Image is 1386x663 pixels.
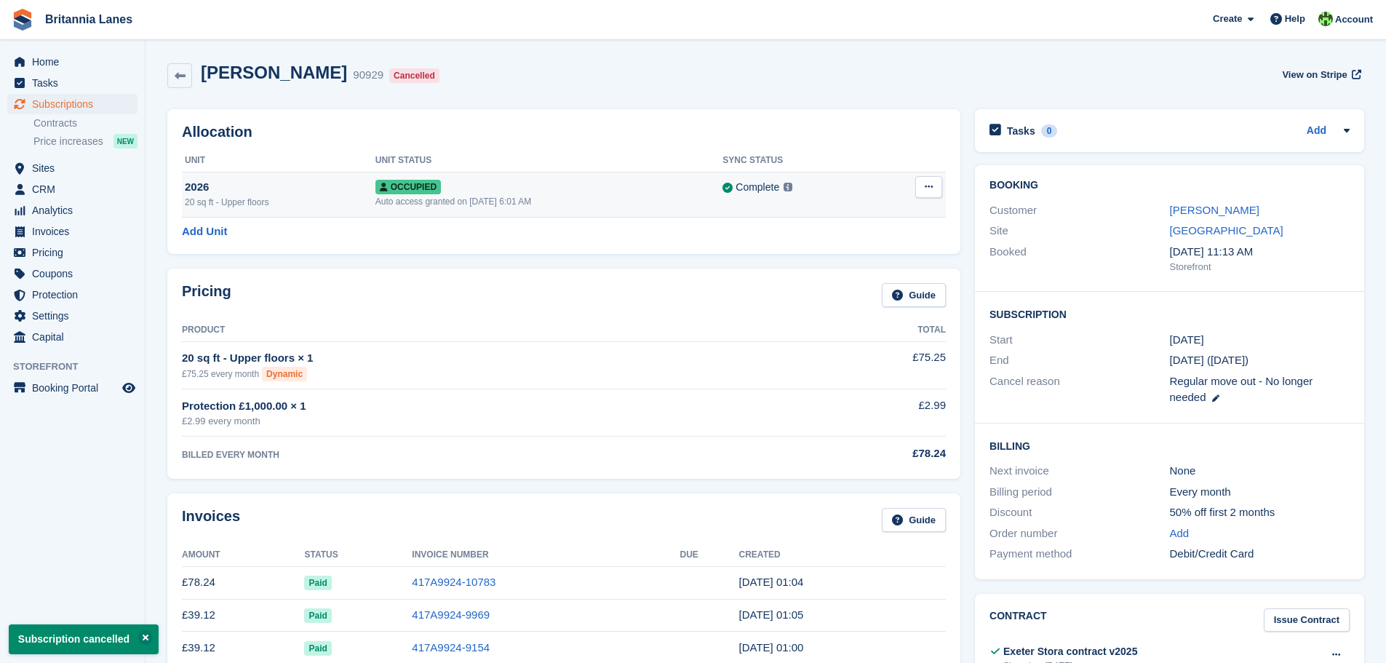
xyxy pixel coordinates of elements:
span: Pricing [32,242,119,263]
p: Subscription cancelled [9,624,159,654]
div: Payment method [989,546,1169,563]
th: Total [791,319,946,342]
span: Create [1213,12,1242,26]
a: 417A9924-9969 [412,608,490,621]
span: Home [32,52,119,72]
div: Start [989,332,1169,349]
a: menu [7,221,138,242]
th: Created [739,544,946,567]
div: Protection £1,000.00 × 1 [182,398,791,415]
time: 2025-06-18 00:00:00 UTC [1170,332,1204,349]
div: Cancelled [389,68,439,83]
a: 417A9924-9154 [412,641,490,654]
a: Add [1170,525,1190,542]
a: [PERSON_NAME] [1170,204,1259,216]
a: [GEOGRAPHIC_DATA] [1170,224,1283,237]
span: Sites [32,158,119,178]
td: £2.99 [791,389,946,437]
span: Regular move out - No longer needed [1170,375,1313,404]
span: Settings [32,306,119,326]
div: Every month [1170,484,1350,501]
span: Booking Portal [32,378,119,398]
div: Billing period [989,484,1169,501]
td: £75.25 [791,341,946,389]
span: Occupied [375,180,441,194]
a: menu [7,179,138,199]
td: £78.24 [182,566,304,599]
span: Help [1285,12,1305,26]
div: Dynamic [262,367,307,381]
th: Product [182,319,791,342]
a: Britannia Lanes [39,7,138,31]
th: Invoice Number [412,544,680,567]
div: Discount [989,504,1169,521]
a: menu [7,158,138,178]
div: £78.24 [791,445,946,462]
a: Issue Contract [1264,608,1350,632]
div: BILLED EVERY MONTH [182,448,791,461]
div: Cancel reason [989,373,1169,406]
h2: Invoices [182,508,240,532]
div: £2.99 every month [182,414,791,429]
img: Robert Parr [1318,12,1333,26]
div: [DATE] 11:13 AM [1170,244,1350,261]
span: Price increases [33,135,103,148]
div: Debit/Credit Card [1170,546,1350,563]
div: End [989,352,1169,369]
span: Capital [32,327,119,347]
a: View on Stripe [1276,63,1364,87]
div: Site [989,223,1169,239]
div: None [1170,463,1350,480]
h2: Contract [989,608,1047,632]
h2: Subscription [989,306,1350,321]
time: 2025-07-18 00:05:44 UTC [739,608,804,621]
a: menu [7,94,138,114]
h2: Tasks [1007,124,1035,138]
a: Preview store [120,379,138,397]
div: 50% off first 2 months [1170,504,1350,521]
span: Paid [304,576,331,590]
a: menu [7,306,138,326]
a: menu [7,263,138,284]
a: menu [7,52,138,72]
span: [DATE] ([DATE]) [1170,354,1249,366]
span: Paid [304,608,331,623]
a: Guide [882,508,946,532]
time: 2025-08-18 00:04:22 UTC [739,576,804,588]
h2: Allocation [182,124,946,140]
div: 20 sq ft - Upper floors × 1 [182,350,791,367]
a: menu [7,327,138,347]
div: Customer [989,202,1169,219]
span: Storefront [13,360,145,374]
th: Due [680,544,738,567]
span: Account [1335,12,1373,27]
a: menu [7,285,138,305]
th: Status [304,544,412,567]
a: menu [7,200,138,221]
div: Next invoice [989,463,1169,480]
th: Unit Status [375,149,723,172]
span: Subscriptions [32,94,119,114]
span: Paid [304,641,331,656]
span: Protection [32,285,119,305]
div: 20 sq ft - Upper floors [185,196,375,209]
a: Add [1307,123,1326,140]
div: Auto access granted on [DATE] 6:01 AM [375,195,723,208]
div: £75.25 every month [182,367,791,381]
h2: [PERSON_NAME] [201,63,347,82]
div: Booked [989,244,1169,274]
a: Price increases NEW [33,133,138,149]
span: Invoices [32,221,119,242]
a: Guide [882,283,946,307]
div: Complete [736,180,779,195]
img: stora-icon-8386f47178a22dfd0bd8f6a31ec36ba5ce8667c1dd55bd0f319d3a0aa187defe.svg [12,9,33,31]
div: 2026 [185,179,375,196]
div: Exeter Stora contract v2025 [1003,644,1137,659]
a: 417A9924-10783 [412,576,495,588]
div: 90929 [353,67,383,84]
time: 2025-06-18 00:00:32 UTC [739,641,804,654]
div: Order number [989,525,1169,542]
span: Coupons [32,263,119,284]
div: 0 [1041,124,1058,138]
a: menu [7,378,138,398]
